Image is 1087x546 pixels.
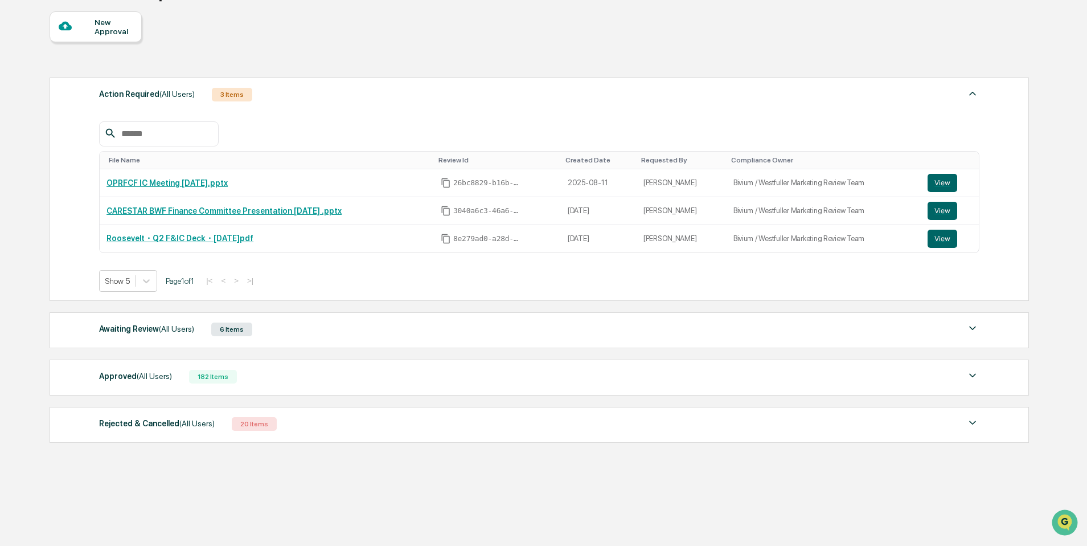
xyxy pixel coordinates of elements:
[7,161,76,181] a: 🔎Data Lookup
[11,166,20,176] div: 🔎
[218,276,229,286] button: <
[637,197,727,225] td: [PERSON_NAME]
[928,230,972,248] a: View
[928,202,957,220] button: View
[561,169,637,197] td: 2025-08-11
[441,206,451,216] span: Copy Id
[203,276,216,286] button: |<
[561,225,637,252] td: [DATE]
[23,144,73,155] span: Preclearance
[11,145,20,154] div: 🖐️
[166,276,194,286] span: Page 1 of 1
[159,89,195,99] span: (All Users)
[565,156,632,164] div: Toggle SortBy
[966,416,979,430] img: caret
[453,206,522,215] span: 3040a6c3-46a6-4967-bb2b-85f2d937caf2
[441,178,451,188] span: Copy Id
[113,193,138,202] span: Pylon
[106,206,342,215] a: CARESTAR BWF Finance Committee Presentation [DATE] .pptx
[80,193,138,202] a: Powered byPylon
[438,156,556,164] div: Toggle SortBy
[211,323,252,336] div: 6 Items
[179,419,215,428] span: (All Users)
[930,156,974,164] div: Toggle SortBy
[99,87,195,101] div: Action Required
[966,321,979,335] img: caret
[637,225,727,252] td: [PERSON_NAME]
[7,139,78,160] a: 🖐️Preclearance
[731,156,917,164] div: Toggle SortBy
[83,145,92,154] div: 🗄️
[641,156,722,164] div: Toggle SortBy
[99,369,172,384] div: Approved
[39,99,144,108] div: We're available if you need us!
[95,18,133,36] div: New Approval
[189,370,237,384] div: 182 Items
[99,416,215,431] div: Rejected & Cancelled
[212,88,252,101] div: 3 Items
[561,197,637,225] td: [DATE]
[1051,508,1081,539] iframe: Open customer support
[244,276,257,286] button: >|
[727,169,921,197] td: Bivium / Westfuller Marketing Review Team
[11,24,207,42] p: How can we help?
[99,321,194,336] div: Awaiting Review
[194,91,207,104] button: Start new chat
[11,87,32,108] img: 1746055101610-c473b297-6a78-478c-a979-82029cc54cd1
[453,178,522,188] span: 26bc8829-b16b-4363-a224-b3a9a7c40805
[159,324,194,333] span: (All Users)
[966,369,979,382] img: caret
[106,234,253,243] a: Roosevelt・Q2 F&IC Deck・[DATE]pdf
[928,174,972,192] a: View
[94,144,141,155] span: Attestations
[137,372,172,381] span: (All Users)
[966,87,979,100] img: caret
[441,234,451,244] span: Copy Id
[232,417,277,431] div: 20 Items
[928,202,972,220] a: View
[637,169,727,197] td: [PERSON_NAME]
[453,234,522,243] span: 8e279ad0-a28d-46d3-996c-bb4558ac32a4
[928,174,957,192] button: View
[39,87,187,99] div: Start new chat
[727,225,921,252] td: Bivium / Westfuller Marketing Review Team
[109,156,429,164] div: Toggle SortBy
[106,178,228,188] a: OPRFCF IC Meeting [DATE].pptx
[727,197,921,225] td: Bivium / Westfuller Marketing Review Team
[231,276,242,286] button: >
[23,165,72,177] span: Data Lookup
[78,139,146,160] a: 🗄️Attestations
[928,230,957,248] button: View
